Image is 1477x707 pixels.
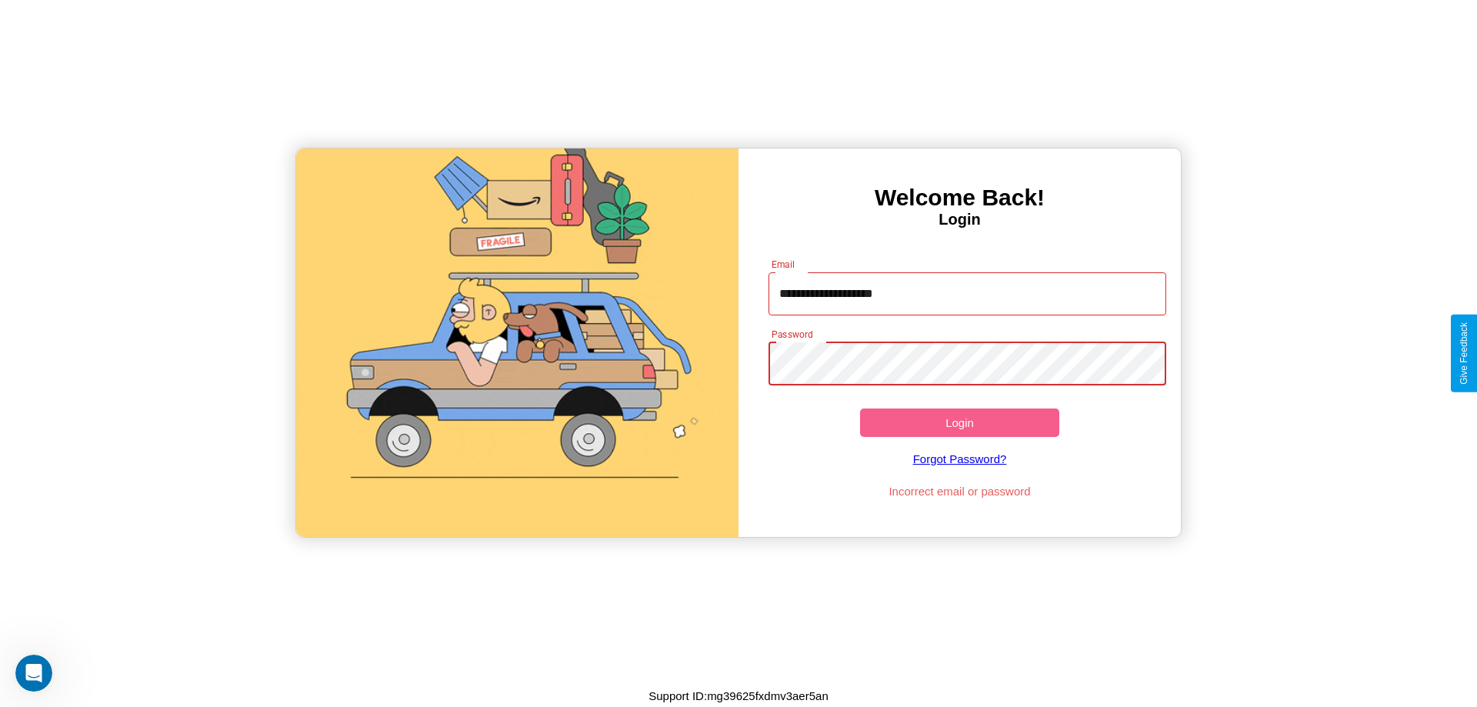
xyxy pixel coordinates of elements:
div: Give Feedback [1459,322,1469,385]
label: Password [772,328,812,341]
iframe: Intercom live chat [15,655,52,692]
label: Email [772,258,795,271]
img: gif [296,148,738,537]
button: Login [860,409,1059,437]
a: Forgot Password? [761,437,1159,481]
h4: Login [738,211,1181,228]
h3: Welcome Back! [738,185,1181,211]
p: Incorrect email or password [761,481,1159,502]
p: Support ID: mg39625fxdmv3aer5an [648,685,828,706]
